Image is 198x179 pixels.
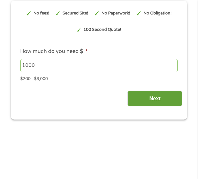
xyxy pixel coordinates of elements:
p: Secured Site! [63,10,88,16]
div: $200 - $3,000 [20,73,178,82]
p: No Paperwork! [101,10,130,16]
p: 100 Second Quote! [83,27,121,33]
label: How much do you need $ [20,48,88,55]
input: Next [127,91,182,106]
p: No fees! [33,10,49,16]
p: No Obligation! [143,10,172,16]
